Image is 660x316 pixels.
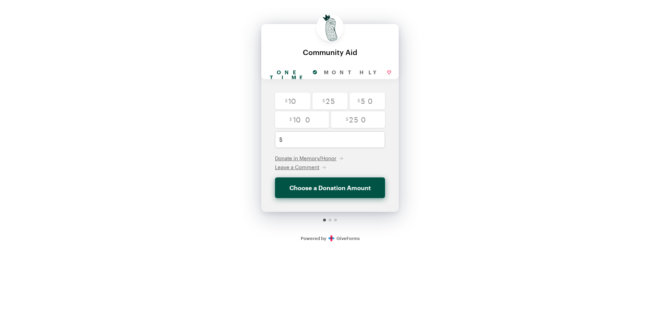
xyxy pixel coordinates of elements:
button: Donate in Memory/Honor [275,155,343,162]
span: Leave a Comment [275,164,319,170]
button: Leave a Comment [275,164,326,171]
a: Secure DonationsPowered byGiveForms [301,236,360,241]
span: Donate in Memory/Honor [275,155,337,161]
button: Choose a Donation Amount [275,177,385,198]
div: Community Aid [268,48,392,56]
